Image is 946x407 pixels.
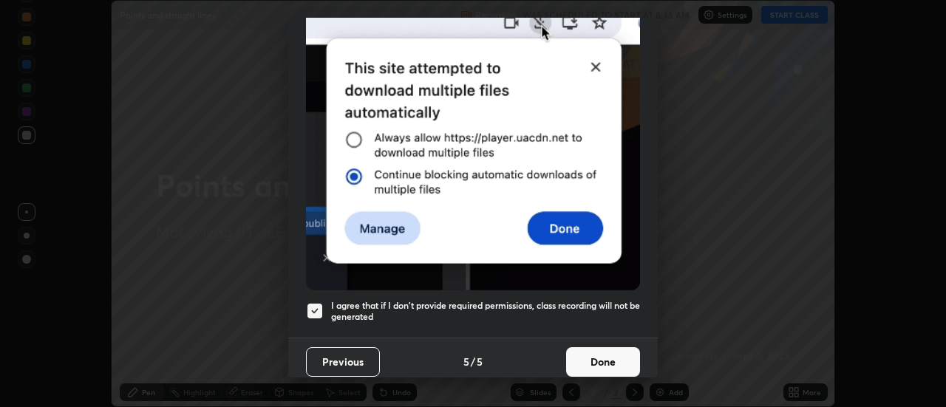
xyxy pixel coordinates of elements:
h4: 5 [463,354,469,369]
button: Done [566,347,640,377]
h4: 5 [477,354,483,369]
h4: / [471,354,475,369]
button: Previous [306,347,380,377]
h5: I agree that if I don't provide required permissions, class recording will not be generated [331,300,640,323]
